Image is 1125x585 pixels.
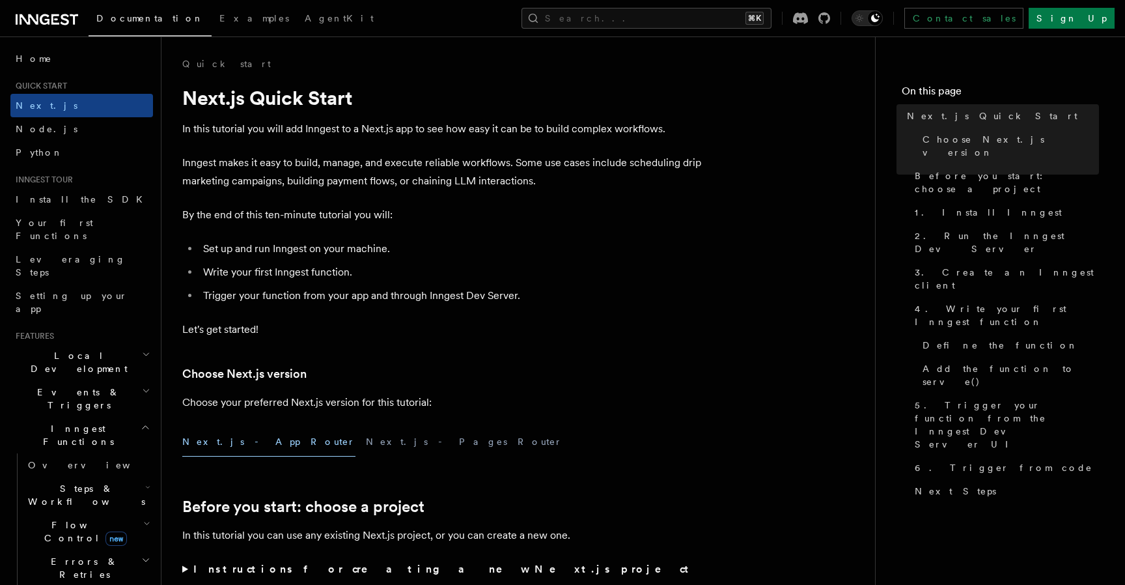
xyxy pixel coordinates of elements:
span: Documentation [96,13,204,23]
a: 2. Run the Inngest Dev Server [910,224,1099,261]
a: Sign Up [1029,8,1115,29]
span: Quick start [10,81,67,91]
button: Local Development [10,344,153,380]
h1: Next.js Quick Start [182,86,703,109]
span: Events & Triggers [10,386,142,412]
span: Python [16,147,63,158]
p: In this tutorial you can use any existing Next.js project, or you can create a new one. [182,526,703,545]
span: Errors & Retries [23,555,141,581]
button: Steps & Workflows [23,477,153,513]
kbd: ⌘K [745,12,764,25]
button: Toggle dark mode [852,10,883,26]
a: Setting up your app [10,284,153,321]
a: Before you start: choose a project [910,164,1099,201]
li: Trigger your function from your app and through Inngest Dev Server. [199,287,703,305]
span: new [105,532,127,546]
span: 3. Create an Inngest client [915,266,1099,292]
button: Search...⌘K [521,8,771,29]
span: Flow Control [23,519,143,545]
span: Define the function [923,339,1078,352]
a: Documentation [89,4,212,36]
span: 6. Trigger from code [915,461,1092,474]
button: Events & Triggers [10,380,153,417]
a: 5. Trigger your function from the Inngest Dev Server UI [910,393,1099,456]
a: Next Steps [910,479,1099,503]
button: Inngest Functions [10,417,153,453]
span: Inngest tour [10,175,73,185]
span: Steps & Workflows [23,482,145,508]
a: Home [10,47,153,70]
a: 4. Write your first Inngest function [910,297,1099,334]
a: Choose Next.js version [917,128,1099,164]
a: Next.js [10,94,153,117]
a: Choose Next.js version [182,365,307,383]
span: Your first Functions [16,218,93,241]
span: 1. Install Inngest [915,206,1062,219]
a: Leveraging Steps [10,248,153,284]
span: 2. Run the Inngest Dev Server [915,229,1099,255]
span: Leveraging Steps [16,254,126,278]
span: Examples [219,13,289,23]
span: Before you start: choose a project [915,169,1099,195]
span: Overview [28,460,162,470]
a: Before you start: choose a project [182,498,424,516]
span: Install the SDK [16,194,150,205]
p: Let's get started! [182,321,703,339]
span: Choose Next.js version [923,133,1099,159]
a: 6. Trigger from code [910,456,1099,479]
span: 5. Trigger your function from the Inngest Dev Server UI [915,399,1099,451]
li: Write your first Inngest function. [199,263,703,281]
a: 3. Create an Inngest client [910,261,1099,297]
a: Define the function [917,334,1099,357]
span: Setting up your app [16,291,128,314]
span: Node.js [16,124,77,134]
span: Next Steps [915,485,996,498]
span: Add the function to serve() [923,362,1099,388]
summary: Instructions for creating a new Next.js project [182,560,703,578]
span: Next.js [16,100,77,111]
a: Python [10,141,153,164]
p: By the end of this ten-minute tutorial you will: [182,206,703,224]
button: Next.js - App Router [182,427,355,457]
a: AgentKit [297,4,382,35]
button: Next.js - Pages Router [366,427,562,457]
a: Install the SDK [10,188,153,211]
a: Overview [23,453,153,477]
a: Add the function to serve() [917,357,1099,393]
li: Set up and run Inngest on your machine. [199,240,703,258]
button: Flow Controlnew [23,513,153,550]
strong: Instructions for creating a new Next.js project [193,563,694,575]
h4: On this page [902,83,1099,104]
p: In this tutorial you will add Inngest to a Next.js app to see how easy it can be to build complex... [182,120,703,138]
span: Home [16,52,52,65]
span: AgentKit [305,13,374,23]
a: Quick start [182,57,271,70]
a: Contact sales [904,8,1023,29]
a: Examples [212,4,297,35]
span: 4. Write your first Inngest function [915,302,1099,328]
a: Node.js [10,117,153,141]
a: Your first Functions [10,211,153,248]
span: Next.js Quick Start [907,109,1077,122]
span: Inngest Functions [10,422,141,448]
a: Next.js Quick Start [902,104,1099,128]
p: Inngest makes it easy to build, manage, and execute reliable workflows. Some use cases include sc... [182,154,703,190]
a: 1. Install Inngest [910,201,1099,224]
p: Choose your preferred Next.js version for this tutorial: [182,393,703,412]
span: Features [10,331,54,341]
span: Local Development [10,349,142,375]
